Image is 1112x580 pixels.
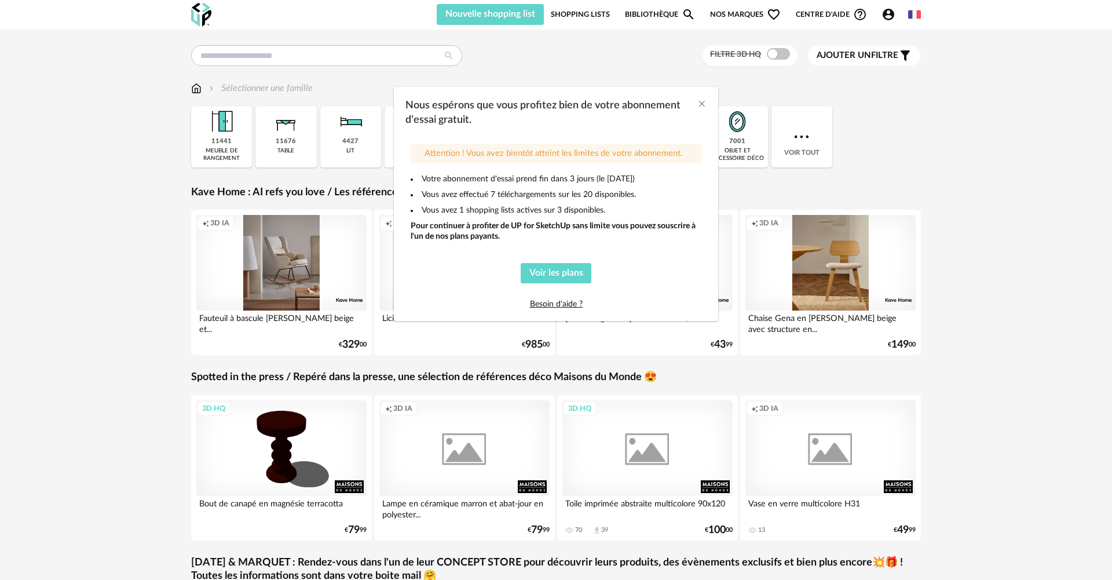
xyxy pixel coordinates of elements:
[411,205,701,216] li: Vous avez 1 shopping lists actives sur 3 disponibles.
[394,87,718,320] div: dialog
[411,174,701,184] li: Votre abonnement d'essai prend fin dans 3 jours (le [DATE])
[411,189,701,200] li: Vous avez effectué 7 téléchargements sur les 20 disponibles.
[530,300,583,308] a: Besoin d'aide ?
[529,268,583,278] span: Voir les plans
[521,263,592,284] button: Voir les plans
[697,99,707,111] button: Close
[411,221,701,242] div: Pour continuer à profiter de UP for SketchUp sans limite vous pouvez souscrire à l'un de nos plan...
[405,100,681,125] span: Nous espérons que vous profitez bien de votre abonnement d'essai gratuit.
[425,149,682,158] span: Attention ! Vous avez bientôt atteint les limites de votre abonnement.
